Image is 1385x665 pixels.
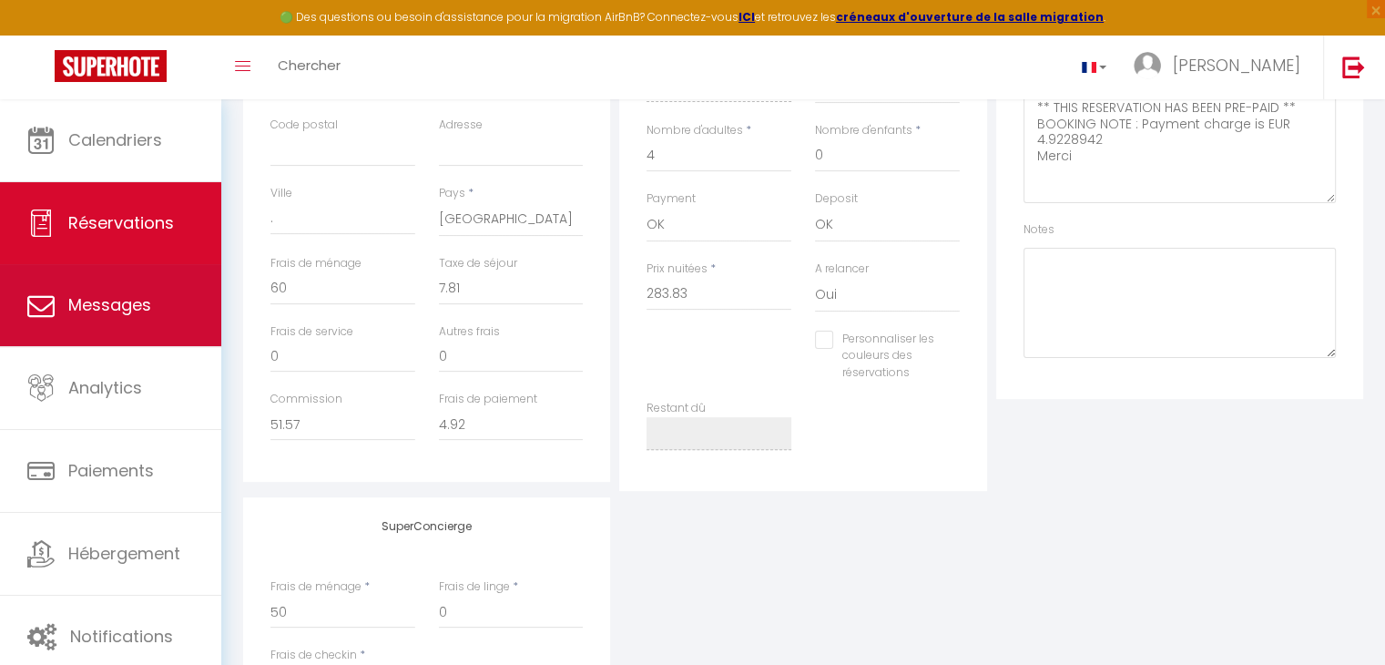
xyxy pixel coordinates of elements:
label: Notes [1023,221,1054,239]
label: Pays [439,185,465,202]
span: Analytics [68,376,142,399]
label: Frais de checkin [270,647,357,664]
label: Frais de ménage [270,255,362,272]
a: Chercher [264,36,354,99]
img: logout [1342,56,1365,78]
label: Ville [270,185,292,202]
label: Nombre d'enfants [815,122,912,139]
label: Frais de service [270,323,353,341]
label: Deposit [815,190,858,208]
label: Frais de paiement [439,391,537,408]
span: Messages [68,293,151,316]
label: Frais de ménage [270,578,362,596]
img: ... [1134,52,1161,79]
label: Nombre d'adultes [647,122,743,139]
label: A relancer [815,261,869,278]
h4: SuperConcierge [270,520,583,533]
span: Chercher [278,56,341,75]
label: Prix nuitées [647,261,708,278]
img: Super Booking [55,50,167,82]
label: Personnaliser les couleurs des réservations [833,331,937,383]
label: Adresse [439,117,483,134]
span: Paiements [68,459,154,482]
span: [PERSON_NAME] [1173,54,1300,77]
span: Calendriers [68,128,162,151]
span: Hébergement [68,542,180,565]
a: créneaux d'ouverture de la salle migration [836,9,1104,25]
label: Autres frais [439,323,500,341]
button: Ouvrir le widget de chat LiveChat [15,7,69,62]
span: Réservations [68,211,174,234]
label: Taxe de séjour [439,255,517,272]
span: Notifications [70,625,173,648]
a: ICI [738,9,755,25]
a: ... [PERSON_NAME] [1120,36,1323,99]
label: Frais de linge [439,578,510,596]
label: Commission [270,391,342,408]
label: Payment [647,190,696,208]
label: Code postal [270,117,338,134]
label: Restant dû [647,400,706,417]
